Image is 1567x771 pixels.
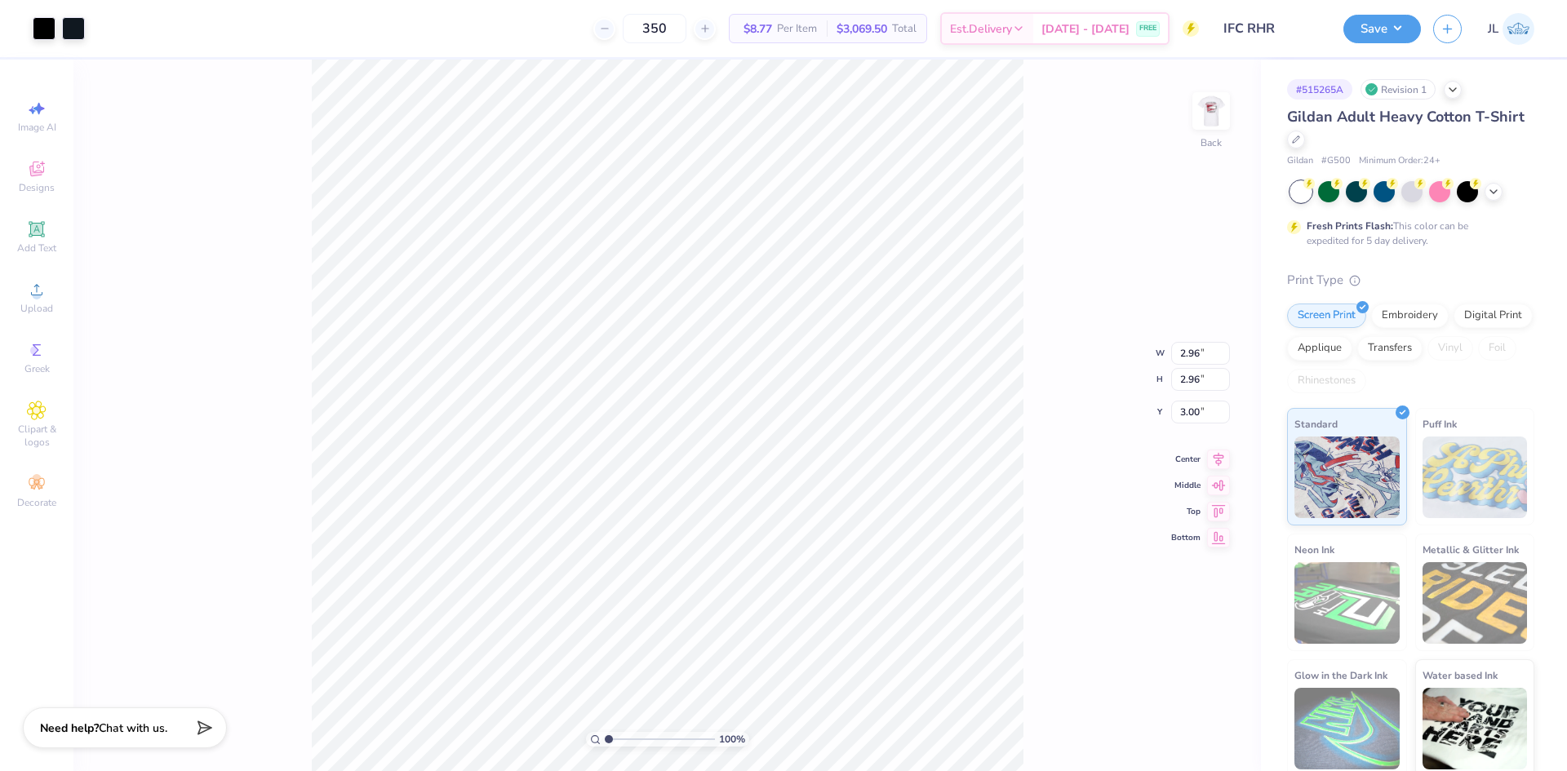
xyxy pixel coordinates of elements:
a: JL [1488,13,1534,45]
span: Add Text [17,241,56,255]
span: $3,069.50 [837,20,887,38]
div: Rhinestones [1287,369,1366,393]
span: Standard [1294,415,1338,432]
span: JL [1488,20,1498,38]
span: Top [1171,506,1201,517]
span: Per Item [777,20,817,38]
div: Back [1201,135,1222,150]
span: Bottom [1171,532,1201,543]
span: Designs [19,181,55,194]
input: Untitled Design [1211,12,1331,45]
span: Metallic & Glitter Ink [1423,541,1519,558]
span: [DATE] - [DATE] [1041,20,1130,38]
img: Jairo Laqui [1503,13,1534,45]
span: Middle [1171,480,1201,491]
span: Puff Ink [1423,415,1457,432]
img: Water based Ink [1423,688,1528,769]
button: Save [1343,15,1421,43]
img: Neon Ink [1294,562,1400,644]
span: Gildan Adult Heavy Cotton T-Shirt [1287,107,1525,126]
img: Back [1195,95,1227,127]
div: Revision 1 [1361,79,1436,100]
img: Glow in the Dark Ink [1294,688,1400,769]
span: Clipart & logos [8,423,65,449]
div: Print Type [1287,271,1534,290]
span: Gildan [1287,154,1313,168]
span: Est. Delivery [950,20,1012,38]
span: Neon Ink [1294,541,1334,558]
div: This color can be expedited for 5 day delivery. [1307,219,1507,248]
img: Puff Ink [1423,436,1528,518]
div: Embroidery [1371,304,1449,328]
span: Glow in the Dark Ink [1294,667,1387,684]
span: FREE [1139,23,1156,34]
span: Minimum Order: 24 + [1359,154,1440,168]
div: Digital Print [1454,304,1533,328]
span: # G500 [1321,154,1351,168]
span: Water based Ink [1423,667,1498,684]
span: 100 % [719,732,745,747]
img: Metallic & Glitter Ink [1423,562,1528,644]
span: Decorate [17,496,56,509]
span: Image AI [18,121,56,134]
span: Center [1171,454,1201,465]
div: Vinyl [1427,336,1473,361]
span: Total [892,20,917,38]
div: # 515265A [1287,79,1352,100]
div: Foil [1478,336,1516,361]
span: Greek [24,362,50,375]
strong: Fresh Prints Flash: [1307,219,1393,233]
span: Upload [20,302,53,315]
div: Screen Print [1287,304,1366,328]
div: Applique [1287,336,1352,361]
img: Standard [1294,436,1400,518]
span: Chat with us. [99,720,167,736]
strong: Need help? [40,720,99,736]
input: – – [623,14,686,43]
span: $8.77 [739,20,772,38]
div: Transfers [1357,336,1423,361]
